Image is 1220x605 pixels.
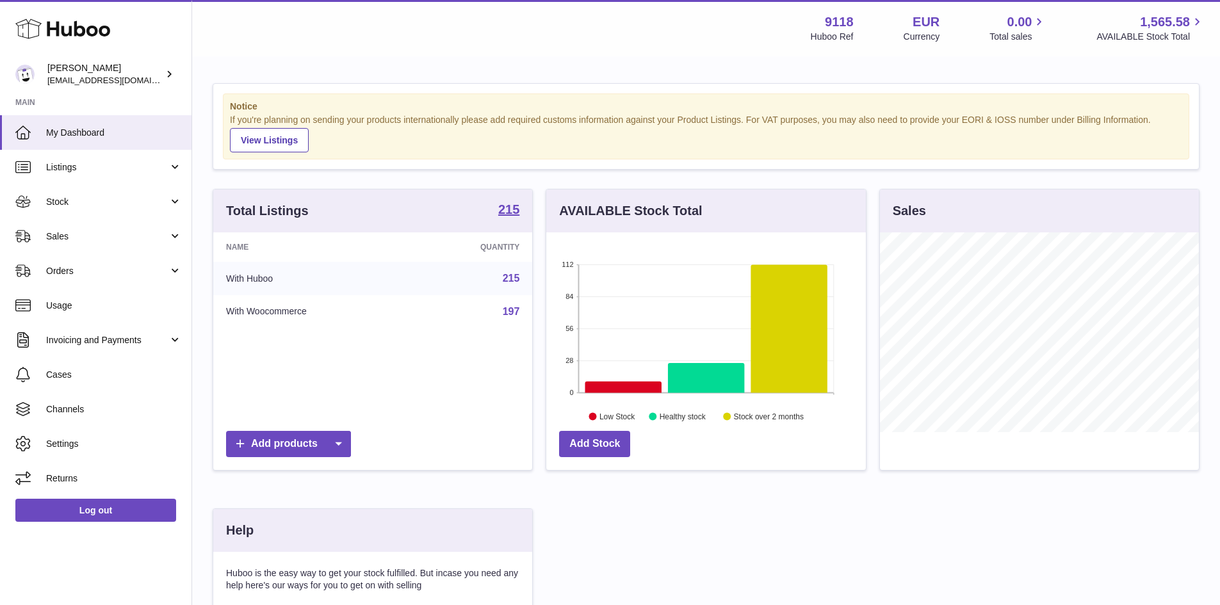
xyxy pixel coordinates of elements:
p: Huboo is the easy way to get your stock fulfilled. But incase you need any help here's our ways f... [226,567,519,592]
strong: Notice [230,101,1182,113]
span: My Dashboard [46,127,182,139]
a: Add Stock [559,431,630,457]
th: Quantity [411,232,532,262]
div: Huboo Ref [811,31,854,43]
span: [EMAIL_ADDRESS][DOMAIN_NAME] [47,75,188,85]
text: Stock over 2 months [734,412,804,421]
a: 197 [503,306,520,317]
a: 1,565.58 AVAILABLE Stock Total [1096,13,1205,43]
span: Returns [46,472,182,485]
text: 84 [566,293,574,300]
span: 1,565.58 [1140,13,1190,31]
a: 215 [498,203,519,218]
span: 0.00 [1007,13,1032,31]
h3: Total Listings [226,202,309,220]
text: Low Stock [599,412,635,421]
strong: 215 [498,203,519,216]
td: With Woocommerce [213,295,411,328]
span: Usage [46,300,182,312]
text: Healthy stock [660,412,706,421]
h3: Sales [893,202,926,220]
span: Channels [46,403,182,415]
span: Settings [46,438,182,450]
div: If you're planning on sending your products internationally please add required customs informati... [230,114,1182,152]
div: Currency [904,31,940,43]
td: With Huboo [213,262,411,295]
th: Name [213,232,411,262]
span: Orders [46,265,168,277]
h3: AVAILABLE Stock Total [559,202,702,220]
text: 28 [566,357,574,364]
strong: EUR [913,13,939,31]
span: Listings [46,161,168,173]
strong: 9118 [825,13,854,31]
a: 0.00 Total sales [989,13,1046,43]
h3: Help [226,522,254,539]
a: 215 [503,273,520,284]
span: AVAILABLE Stock Total [1096,31,1205,43]
span: Total sales [989,31,1046,43]
span: Stock [46,196,168,208]
a: Add products [226,431,351,457]
text: 0 [570,389,574,396]
span: Invoicing and Payments [46,334,168,346]
a: View Listings [230,128,309,152]
span: Cases [46,369,182,381]
text: 112 [562,261,573,268]
span: Sales [46,230,168,243]
img: internalAdmin-9118@internal.huboo.com [15,65,35,84]
text: 56 [566,325,574,332]
a: Log out [15,499,176,522]
div: [PERSON_NAME] [47,62,163,86]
